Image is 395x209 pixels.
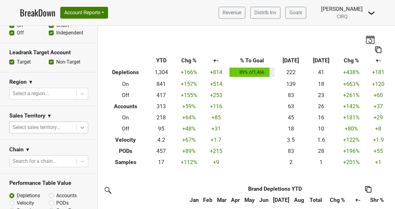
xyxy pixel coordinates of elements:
[148,101,174,112] td: 313
[276,90,306,101] td: 83
[366,157,390,168] td: +1
[148,90,174,101] td: 417
[204,123,228,134] td: +31
[174,55,204,66] th: Chg %
[276,157,306,168] td: 2
[188,194,201,206] th: Jan: activate to sort column ascending
[276,66,306,79] td: 222
[368,9,375,17] img: Dropdown Menu
[204,112,228,123] td: +85
[326,194,349,206] th: Chg %: activate to sort column ascending
[336,78,366,90] td: +663 %
[285,7,306,19] a: Goals
[148,123,174,134] td: 95
[9,180,88,186] h3: Performance Table Value
[148,157,174,168] td: 17
[148,78,174,90] td: 841
[366,78,390,90] td: +120
[336,112,366,123] td: +181 %
[336,101,366,112] td: +142 %
[276,112,306,123] td: 45
[366,112,390,123] td: +29
[250,7,280,19] a: Distrib Inv
[366,55,390,66] th: +-
[148,55,174,66] th: YTD
[17,192,40,199] label: Depletions
[174,157,204,168] td: +112 %
[276,123,306,134] td: 18
[306,145,336,157] td: 28
[204,157,228,168] td: +9
[229,194,242,206] th: Apr: activate to sort column ascending
[102,185,112,195] img: filter
[25,146,30,153] span: ▼
[366,123,390,134] td: +8
[306,194,326,206] th: Total: activate to sort column ascending
[56,192,77,199] label: Accounts
[201,194,214,206] th: Feb: activate to sort column ascending
[148,66,174,79] td: 1,304
[367,194,387,206] th: Shr %: activate to sort column ascending
[306,157,336,168] td: 1
[102,123,148,134] th: Off
[102,145,148,157] th: PODs
[201,183,349,194] th: Brand Depletions YTD
[17,29,24,37] label: Off
[9,113,45,119] h3: Sales Territory
[102,112,148,123] th: On
[56,58,80,66] label: Non-Target
[9,79,27,85] h3: Region
[204,145,228,157] td: +215
[20,6,55,19] a: BreakDown
[276,78,306,90] td: 139
[306,134,336,145] td: 1.6
[102,101,148,112] th: Accounts
[148,134,174,145] td: 4.2
[276,101,306,112] td: 63
[102,66,148,79] th: Depletions
[204,78,228,90] td: +514
[228,55,276,66] th: % To Goal
[366,66,390,79] td: +181
[306,112,336,123] td: 16
[242,194,257,206] th: May: activate to sort column ascending
[174,112,204,123] td: +64 %
[102,194,188,206] th: &nbsp;: activate to sort column ascending
[174,101,204,112] td: +59 %
[204,66,228,79] td: +814
[292,194,306,206] th: Aug: activate to sort column ascending
[306,101,336,112] td: 26
[366,101,390,112] td: +37
[102,78,148,90] th: On
[9,146,24,153] h3: Chain
[336,134,366,145] td: +122 %
[102,134,148,145] th: Velocity
[337,14,347,20] span: CIRQ
[365,35,375,44] img: last_updated_date
[306,78,336,90] td: 18
[204,101,228,112] td: +116
[174,145,204,157] td: +89 %
[276,134,306,145] td: 3.5
[306,55,336,66] th: [DATE]
[306,66,336,79] td: 41
[336,157,366,168] td: +201 %
[336,123,366,134] td: +80 %
[366,145,390,157] td: +55
[102,90,148,101] th: Off
[174,78,204,90] td: +157 %
[366,90,390,101] td: +60
[56,199,69,207] label: PODs
[306,123,336,134] td: 10
[375,47,381,53] img: Copy to clipboard
[365,186,371,193] img: Copy to clipboard
[148,112,174,123] td: 218
[148,145,174,157] td: 457
[204,134,228,145] td: +1.7
[271,194,292,206] th: Jul: activate to sort column ascending
[174,123,204,134] td: +48 %
[60,7,108,19] button: Account Reports
[215,194,229,206] th: Mar: activate to sort column ascending
[321,5,363,13] div: [PERSON_NAME]
[174,134,204,145] td: +67 %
